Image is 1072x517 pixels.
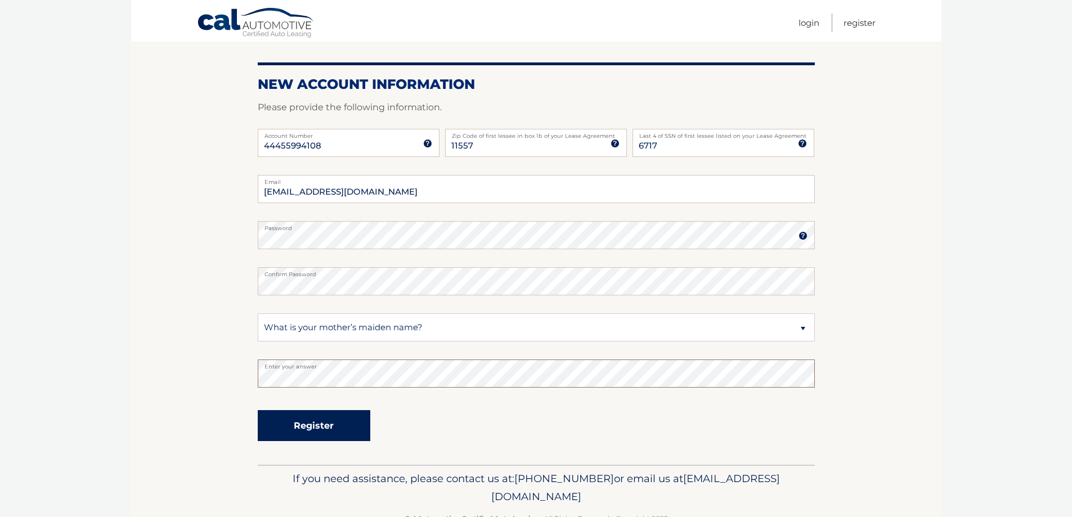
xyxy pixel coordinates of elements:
[491,472,780,503] span: [EMAIL_ADDRESS][DOMAIN_NAME]
[799,14,819,32] a: Login
[423,139,432,148] img: tooltip.svg
[514,472,614,485] span: [PHONE_NUMBER]
[258,175,815,203] input: Email
[258,359,815,368] label: Enter your answer
[258,267,815,276] label: Confirm Password
[633,129,814,157] input: SSN or EIN (last 4 digits only)
[798,139,807,148] img: tooltip.svg
[611,139,620,148] img: tooltip.svg
[258,100,815,115] p: Please provide the following information.
[197,7,315,40] a: Cal Automotive
[265,470,808,506] p: If you need assistance, please contact us at: or email us at
[799,231,808,240] img: tooltip.svg
[258,221,815,230] label: Password
[258,76,815,93] h2: New Account Information
[633,129,814,138] label: Last 4 of SSN of first lessee listed on your Lease Agreement
[258,175,815,184] label: Email
[445,129,627,157] input: Zip Code
[258,410,370,441] button: Register
[258,129,439,157] input: Account Number
[258,129,439,138] label: Account Number
[445,129,627,138] label: Zip Code of first lessee in box 1b of your Lease Agreement
[844,14,876,32] a: Register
